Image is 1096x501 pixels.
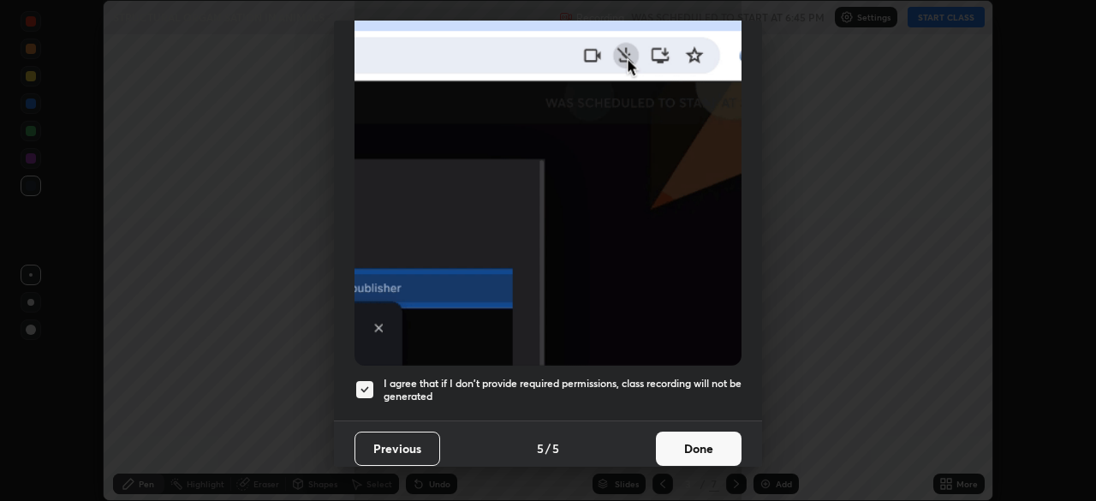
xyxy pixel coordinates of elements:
[656,432,742,466] button: Done
[545,439,551,457] h4: /
[537,439,544,457] h4: 5
[552,439,559,457] h4: 5
[354,432,440,466] button: Previous
[384,377,742,403] h5: I agree that if I don't provide required permissions, class recording will not be generated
